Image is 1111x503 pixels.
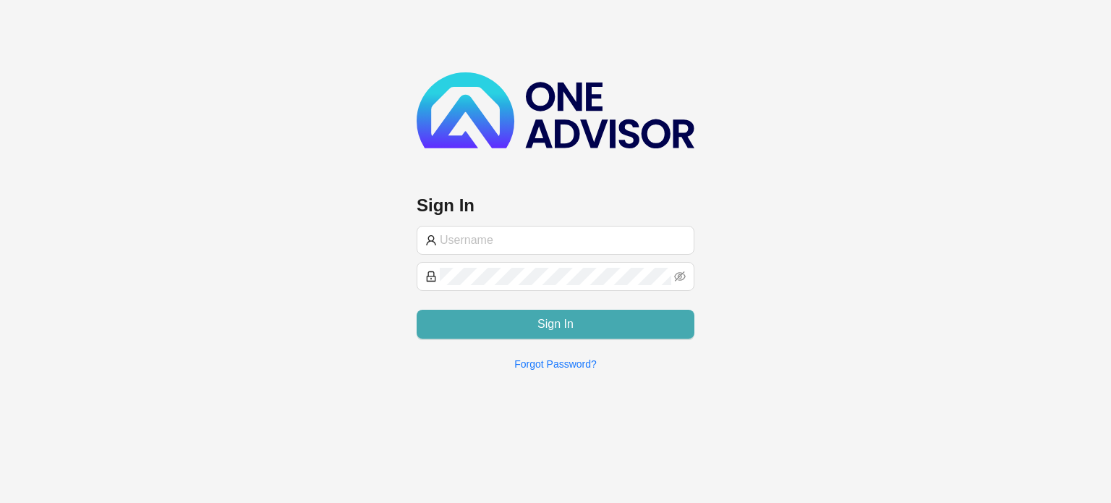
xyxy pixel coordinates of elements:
[417,310,694,339] button: Sign In
[417,194,694,217] h3: Sign In
[674,271,686,282] span: eye-invisible
[425,271,437,282] span: lock
[425,234,437,246] span: user
[417,72,694,148] img: b89e593ecd872904241dc73b71df2e41-logo-dark.svg
[514,358,597,370] a: Forgot Password?
[440,232,686,249] input: Username
[537,316,574,333] span: Sign In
